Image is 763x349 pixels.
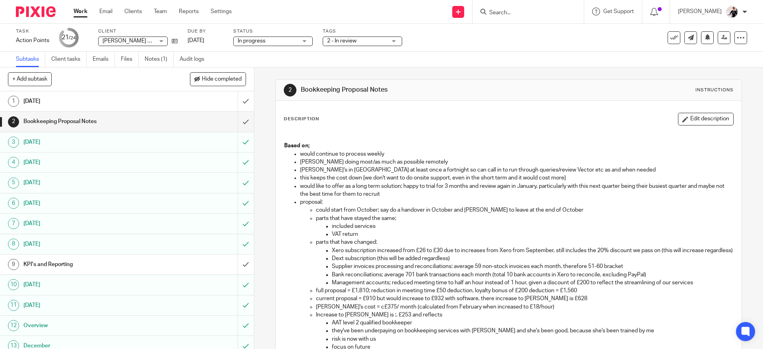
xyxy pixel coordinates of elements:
[316,214,733,222] p: parts that have stayed the same;
[300,174,733,182] p: this keeps the cost down [we don't want to do onsite support, even in the short term and it would...
[284,143,310,148] strong: Based on;
[23,320,161,332] h1: Overview
[154,8,167,15] a: Team
[300,182,733,199] p: would like to offer as a long term solution; happy to trial for 3 months and review again in Janu...
[301,86,526,94] h1: Bookkeeping Proposal Notes
[98,28,178,35] label: Client
[8,239,19,250] div: 8
[332,222,733,230] p: included services
[332,230,733,238] p: VAT return
[23,218,161,229] h1: [DATE]
[8,198,19,209] div: 6
[316,238,733,246] p: parts that have changed:
[332,262,733,270] p: Supplier invoices processing and reconciliations: average 59 non-stock invoices each month, there...
[323,28,402,35] label: Tags
[8,137,19,148] div: 3
[8,72,52,86] button: + Add subtask
[300,158,733,166] p: [PERSON_NAME] doing most/as much as possible remotely
[316,287,733,295] p: full proposal = £1,810; reduction in meeting time £50 deduction, loyalty bonus of £200 deduction ...
[51,52,87,67] a: Client tasks
[179,8,199,15] a: Reports
[16,6,56,17] img: Pixie
[332,327,733,335] p: they've been underpaying on bookkeeping services with [PERSON_NAME] and she's been good, because ...
[74,8,87,15] a: Work
[8,96,19,107] div: 1
[121,52,139,67] a: Files
[145,52,174,67] a: Notes (1)
[8,157,19,168] div: 4
[238,38,265,44] span: In progress
[23,177,161,189] h1: [DATE]
[300,198,733,206] p: proposal;
[93,52,115,67] a: Emails
[332,319,733,327] p: AAT level 2 qualified bookkeeper
[332,271,733,279] p: Bank reconciliations; average 701 bank transactions each month (total 10 bank accounts in Xero to...
[316,295,733,303] p: current proposal = £910 but would increase to £932 with software, there increase to [PERSON_NAME]...
[316,206,733,214] p: could start from October; say do a handover in October and [PERSON_NAME] to leave at the end of O...
[188,38,204,43] span: [DATE]
[8,116,19,127] div: 2
[23,279,161,291] h1: [DATE]
[190,72,246,86] button: Hide completed
[23,136,161,148] h1: [DATE]
[124,8,142,15] a: Clients
[8,177,19,189] div: 5
[678,8,722,15] p: [PERSON_NAME]
[284,84,296,96] div: 2
[23,116,161,127] h1: Bookkeeping Proposal Notes
[332,335,733,343] p: risk is now with us
[332,279,733,287] p: Management accounts; reduced meeting time to half an hour instead of 1 hour, given a discount of ...
[678,113,734,125] button: Edit description
[695,87,734,93] div: Instructions
[23,238,161,250] h1: [DATE]
[603,9,634,14] span: Get Support
[103,38,183,44] span: [PERSON_NAME] Wines Limited
[62,33,76,42] div: 21
[726,6,738,18] img: AV307615.jpg
[180,52,210,67] a: Audit logs
[202,76,242,83] span: Hide completed
[8,259,19,270] div: 9
[23,258,161,270] h1: KPI's and Reporting
[188,28,223,35] label: Due by
[16,52,45,67] a: Subtasks
[16,28,49,35] label: Task
[332,255,733,262] p: Dext subscription (this will be added regardless)
[8,320,19,331] div: 12
[316,303,733,311] p: [PERSON_NAME]'s cost = c£375/ month (calculated from February when increased to £18/hour)
[332,247,733,255] p: Xero subscription increased from £26 to £30 due to increases from Xero from September, still incl...
[284,116,319,122] p: Description
[23,95,161,107] h1: [DATE]
[233,28,313,35] label: Status
[69,36,76,40] small: /24
[300,150,733,158] p: would continue to process weekly
[8,218,19,229] div: 7
[23,156,161,168] h1: [DATE]
[99,8,112,15] a: Email
[300,166,733,174] p: [PERSON_NAME]'s in [GEOGRAPHIC_DATA] at least once a fortnight so can call in to run through quer...
[16,37,49,44] div: Action Points
[8,279,19,290] div: 10
[316,311,733,319] p: Increase to [PERSON_NAME] is :. £253 and reflects
[23,299,161,311] h1: [DATE]
[211,8,232,15] a: Settings
[488,10,560,17] input: Search
[23,197,161,209] h1: [DATE]
[327,38,356,44] span: 2 - In review
[8,300,19,311] div: 11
